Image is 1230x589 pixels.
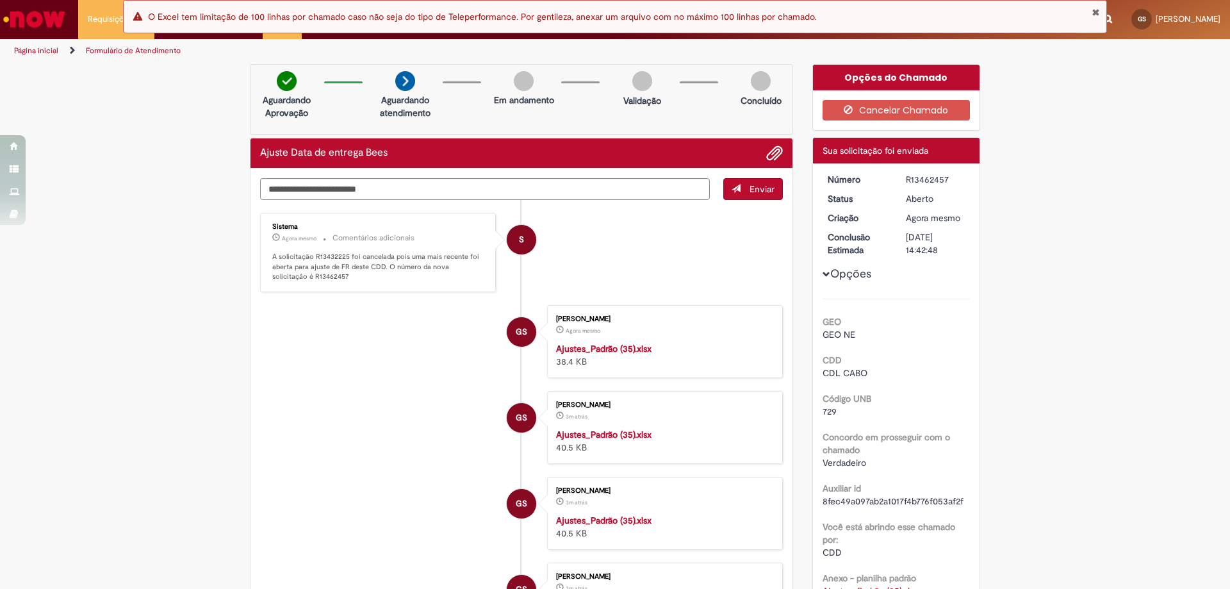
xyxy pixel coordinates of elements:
span: GS [1138,15,1146,23]
b: GEO [823,316,841,328]
div: [PERSON_NAME] [556,573,769,581]
span: GS [516,402,527,433]
span: 729 [823,406,837,417]
b: Código UNB [823,393,871,404]
dt: Conclusão Estimada [818,231,897,256]
ul: Trilhas de página [10,39,810,63]
span: 8fec49a097ab2a1017f4b776f053af2f [823,495,963,507]
span: GS [516,317,527,347]
p: Aguardando atendimento [374,94,436,119]
p: Concluído [741,94,782,107]
b: Você está abrindo esse chamado por: [823,521,955,545]
img: img-circle-grey.png [514,71,534,91]
p: Em andamento [494,94,554,106]
div: [DATE] 14:42:48 [906,231,965,256]
img: check-circle-green.png [277,71,297,91]
div: Guilherme Weslley Da Silva [507,489,536,518]
button: Cancelar Chamado [823,100,971,120]
button: Fechar Notificação [1092,7,1100,17]
b: Auxiliar id [823,483,861,494]
div: Guilherme Weslley Da Silva [507,403,536,433]
span: O Excel tem limitação de 100 linhas por chamado caso não seja do tipo de Teleperformance. Por gen... [148,11,816,22]
div: 29/08/2025 13:42:45 [906,212,965,224]
span: GEO NE [823,329,855,340]
a: Ajustes_Padrão (35).xlsx [556,343,652,354]
dt: Número [818,173,897,186]
span: Enviar [750,183,775,195]
span: CDD [823,547,842,558]
div: 40.5 KB [556,428,769,454]
time: 29/08/2025 13:40:43 [566,413,587,420]
b: Anexo - planilha padrão [823,572,916,584]
time: 29/08/2025 13:42:56 [282,235,316,242]
div: Opções do Chamado [813,65,980,90]
p: Aguardando Aprovação [256,94,318,119]
h2: Ajuste Data de entrega Bees Histórico de tíquete [260,147,388,159]
a: Ajustes_Padrão (35).xlsx [556,429,652,440]
span: Verdadeiro [823,457,866,469]
a: Formulário de Atendimento [86,46,181,56]
span: 3m atrás [566,413,587,420]
a: Página inicial [14,46,58,56]
div: [PERSON_NAME] [556,315,769,323]
p: Validação [623,94,661,107]
button: Enviar [723,178,783,200]
span: CDL CABO [823,367,867,379]
textarea: Digite sua mensagem aqui... [260,178,710,200]
b: Concordo em prosseguir com o chamado [823,431,950,456]
div: Sistema [272,223,486,231]
span: 3m atrás [566,499,587,506]
small: Comentários adicionais [332,233,414,244]
dt: Criação [818,212,897,224]
dt: Status [818,192,897,205]
div: 38.4 KB [556,342,769,368]
div: Guilherme Weslley Da Silva [507,317,536,347]
time: 29/08/2025 13:42:42 [566,327,600,335]
div: [PERSON_NAME] [556,401,769,409]
span: Agora mesmo [566,327,600,335]
div: [PERSON_NAME] [556,487,769,495]
img: arrow-next.png [395,71,415,91]
div: System [507,225,536,254]
time: 29/08/2025 13:40:31 [566,499,587,506]
img: ServiceNow [1,6,67,32]
span: Requisições [88,13,133,26]
span: GS [516,488,527,519]
img: img-circle-grey.png [751,71,771,91]
a: Ajustes_Padrão (35).xlsx [556,515,652,526]
img: img-circle-grey.png [632,71,652,91]
span: Agora mesmo [282,235,316,242]
span: S [519,224,524,255]
button: Adicionar anexos [766,145,783,162]
div: Aberto [906,192,965,205]
b: CDD [823,354,842,366]
span: [PERSON_NAME] [1156,13,1220,24]
div: 40.5 KB [556,514,769,540]
p: A solicitação R13432225 foi cancelada pois uma mais recente foi aberta para ajuste de FR deste CD... [272,252,486,282]
div: R13462457 [906,173,965,186]
span: Agora mesmo [906,212,960,224]
span: Sua solicitação foi enviada [823,145,928,156]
